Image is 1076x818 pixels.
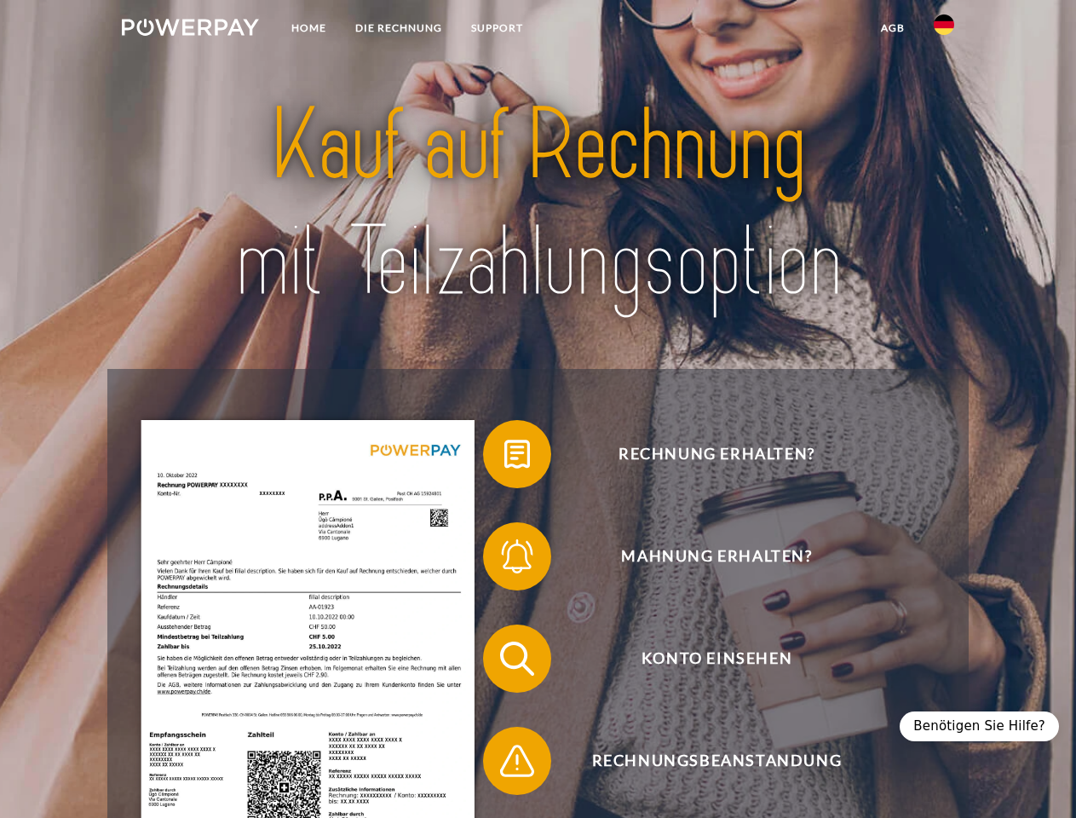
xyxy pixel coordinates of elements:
button: Konto einsehen [483,625,926,693]
span: Mahnung erhalten? [508,522,925,590]
button: Mahnung erhalten? [483,522,926,590]
img: title-powerpay_de.svg [163,82,913,326]
a: Home [277,13,341,43]
img: logo-powerpay-white.svg [122,19,259,36]
img: qb_bell.svg [496,535,538,578]
div: Benötigen Sie Hilfe? [900,711,1059,741]
a: SUPPORT [457,13,538,43]
a: DIE RECHNUNG [341,13,457,43]
span: Konto einsehen [508,625,925,693]
a: agb [866,13,919,43]
img: qb_warning.svg [496,740,538,782]
span: Rechnung erhalten? [508,420,925,488]
img: qb_search.svg [496,637,538,680]
img: de [934,14,954,35]
button: Rechnungsbeanstandung [483,727,926,795]
span: Rechnungsbeanstandung [508,727,925,795]
button: Rechnung erhalten? [483,420,926,488]
img: qb_bill.svg [496,433,538,475]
